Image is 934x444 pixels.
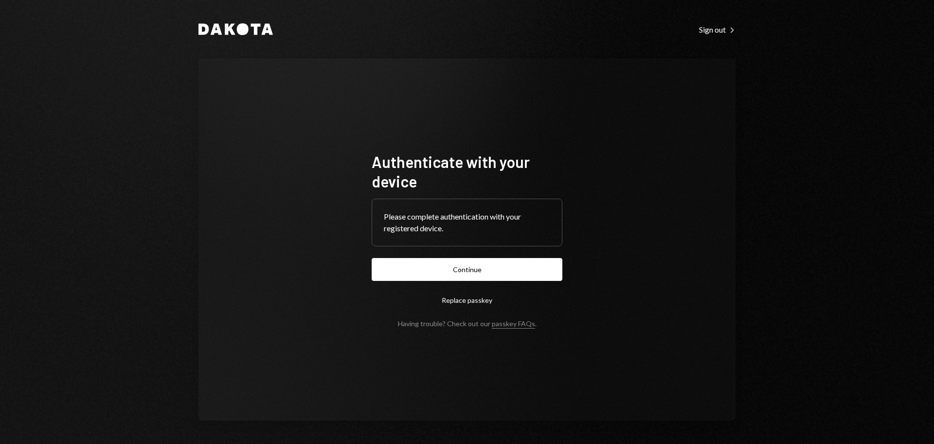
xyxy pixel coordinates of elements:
[699,25,736,35] div: Sign out
[384,211,550,234] div: Please complete authentication with your registered device.
[699,24,736,35] a: Sign out
[372,258,562,281] button: Continue
[492,319,535,329] a: passkey FAQs
[372,289,562,312] button: Replace passkey
[372,152,562,191] h1: Authenticate with your device
[398,319,537,328] div: Having trouble? Check out our .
